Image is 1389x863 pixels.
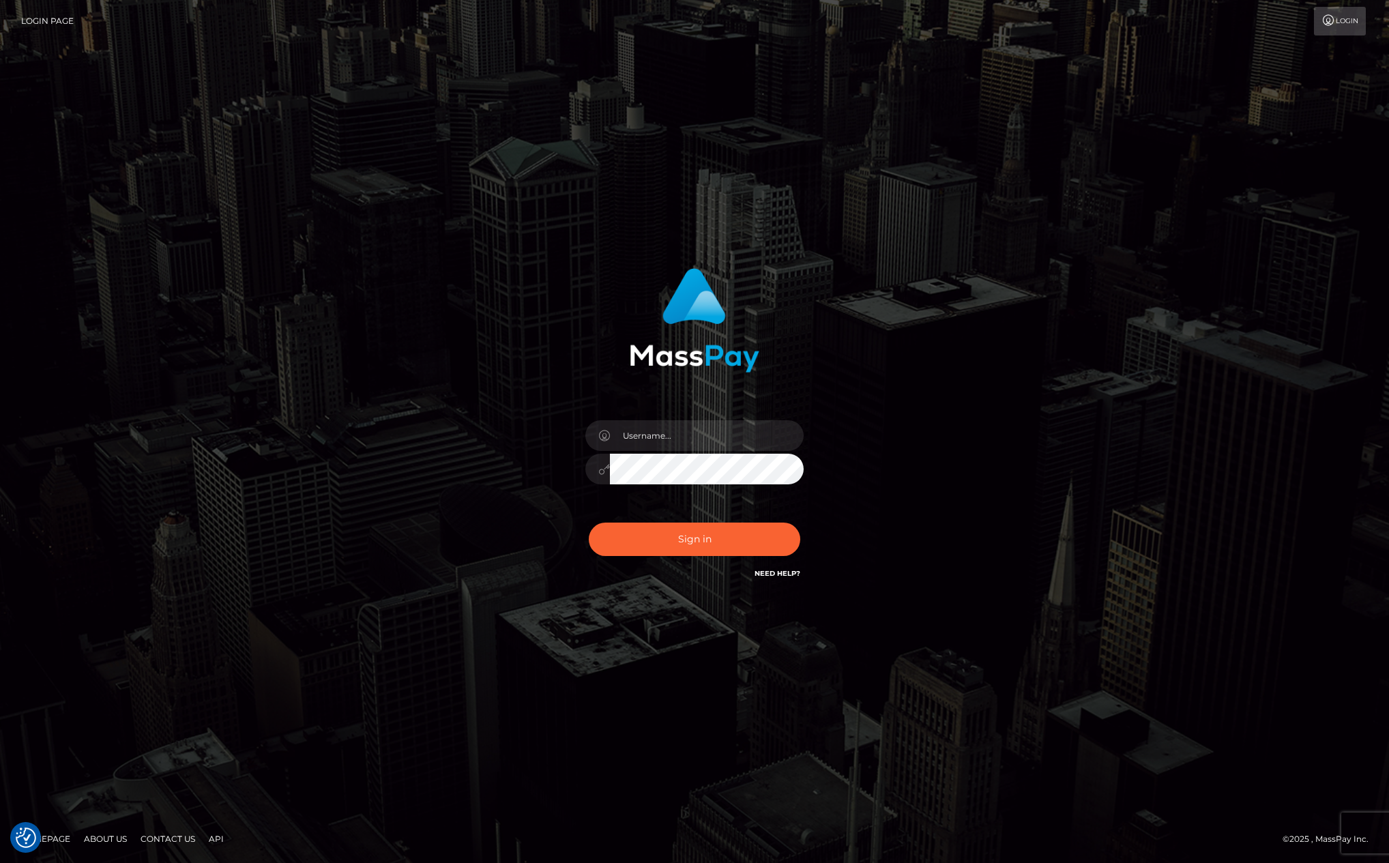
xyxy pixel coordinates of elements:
input: Username... [610,420,804,451]
button: Consent Preferences [16,828,36,848]
img: MassPay Login [630,268,759,372]
a: Login [1314,7,1366,35]
div: © 2025 , MassPay Inc. [1283,832,1379,847]
a: Contact Us [135,828,201,849]
a: Need Help? [755,569,800,578]
button: Sign in [589,523,800,556]
a: About Us [78,828,132,849]
a: API [203,828,229,849]
a: Login Page [21,7,74,35]
a: Homepage [15,828,76,849]
img: Revisit consent button [16,828,36,848]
